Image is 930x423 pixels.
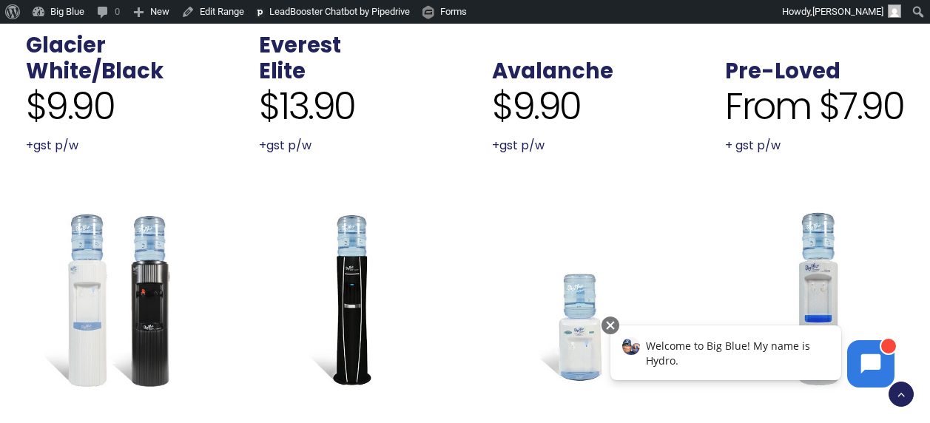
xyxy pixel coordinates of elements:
[725,84,903,129] span: From $7.90
[26,84,115,129] span: $9.90
[725,135,904,156] p: + gst p/w
[492,84,581,129] span: $9.90
[259,84,355,129] span: $13.90
[492,209,671,388] a: Avalanche
[26,30,106,60] a: Glacier
[26,135,205,156] p: +gst p/w
[259,135,438,156] p: +gst p/w
[259,30,341,60] a: Everest
[492,135,671,156] p: +gst p/w
[595,314,909,402] iframe: Chatbot
[725,30,731,60] span: .
[26,209,205,388] a: Fill your own Glacier
[725,209,904,388] a: Refurbished
[255,8,265,18] img: logo.svg
[492,30,498,60] span: .
[492,56,613,86] a: Avalanche
[26,56,164,86] a: White/Black
[259,56,306,86] a: Elite
[725,56,840,86] a: Pre-Loved
[812,6,883,17] span: [PERSON_NAME]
